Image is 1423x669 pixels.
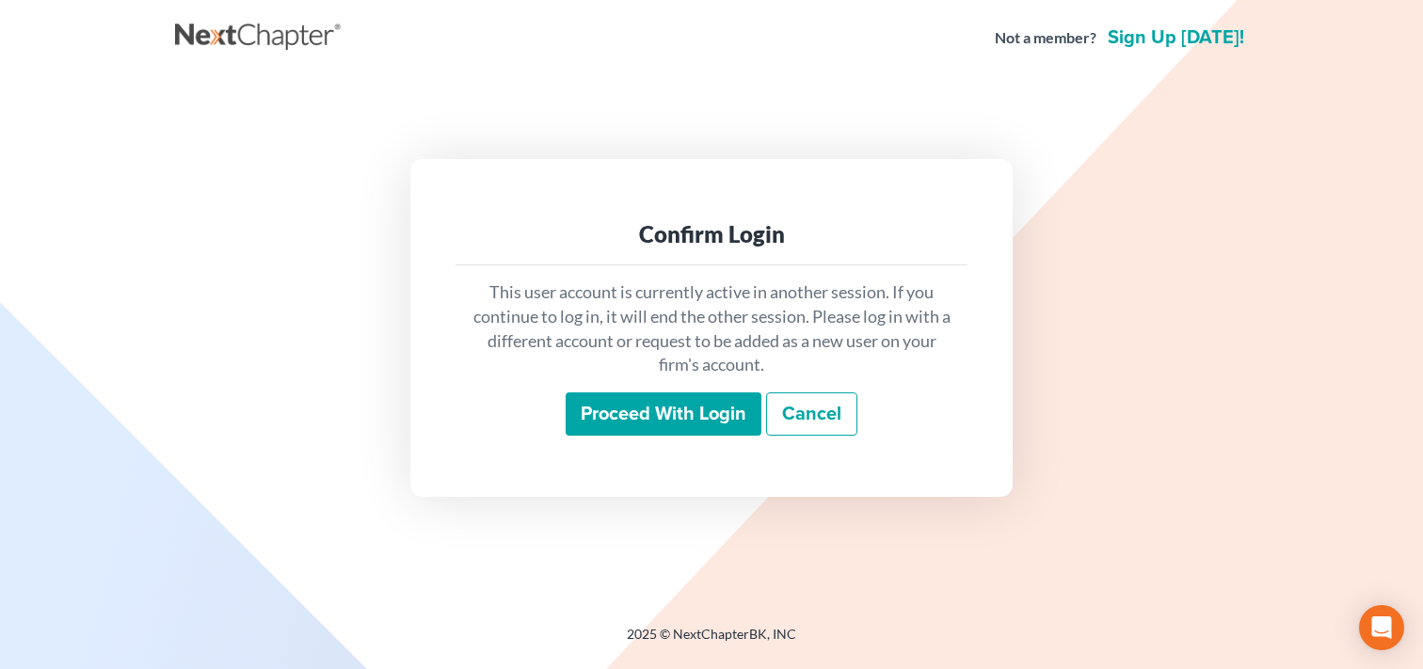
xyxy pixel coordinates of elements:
p: This user account is currently active in another session. If you continue to log in, it will end ... [471,280,952,377]
a: Sign up [DATE]! [1104,28,1248,47]
strong: Not a member? [995,27,1096,49]
div: Confirm Login [471,219,952,249]
a: Cancel [766,392,857,436]
input: Proceed with login [566,392,761,436]
div: Open Intercom Messenger [1359,605,1404,650]
div: 2025 © NextChapterBK, INC [175,625,1248,659]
